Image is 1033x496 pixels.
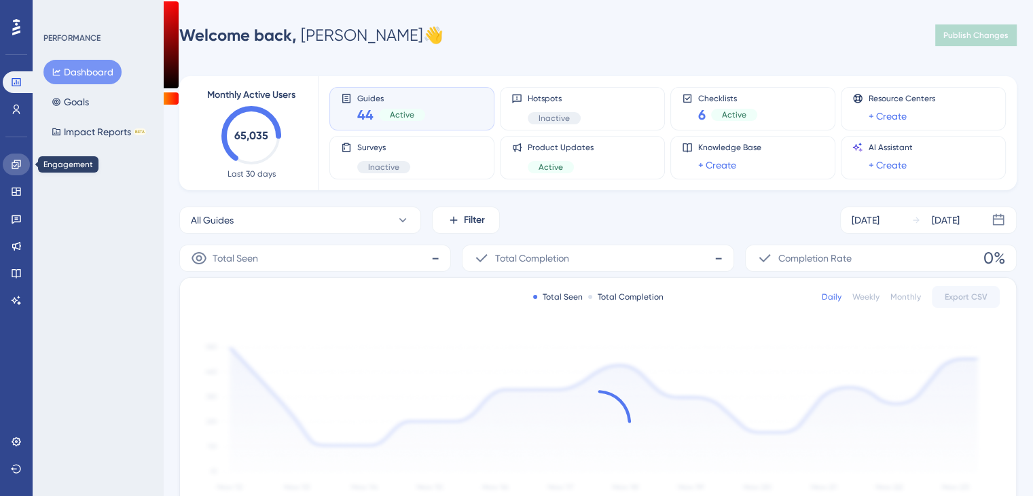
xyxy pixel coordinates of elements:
[43,33,101,43] div: PERFORMANCE
[134,128,146,135] div: BETA
[722,109,746,120] span: Active
[852,291,880,302] div: Weekly
[207,87,295,103] span: Monthly Active Users
[945,291,987,302] span: Export CSV
[357,142,410,153] span: Surveys
[822,291,841,302] div: Daily
[714,247,723,269] span: -
[539,162,563,173] span: Active
[539,113,570,124] span: Inactive
[869,142,913,153] span: AI Assistant
[43,60,122,84] button: Dashboard
[698,142,761,153] span: Knowledge Base
[528,142,594,153] span: Product Updates
[869,157,907,173] a: + Create
[179,25,297,45] span: Welcome back,
[357,105,374,124] span: 44
[179,24,443,46] div: [PERSON_NAME] 👋
[869,93,935,104] span: Resource Centers
[179,207,421,234] button: All Guides
[191,212,234,228] span: All Guides
[869,108,907,124] a: + Create
[234,129,268,142] text: 65,035
[852,212,880,228] div: [DATE]
[698,93,757,103] span: Checklists
[368,162,399,173] span: Inactive
[935,24,1017,46] button: Publish Changes
[698,105,706,124] span: 6
[943,30,1009,41] span: Publish Changes
[932,212,960,228] div: [DATE]
[932,286,1000,308] button: Export CSV
[431,247,439,269] span: -
[588,291,664,302] div: Total Completion
[528,93,581,104] span: Hotspots
[533,291,583,302] div: Total Seen
[778,250,852,266] span: Completion Rate
[390,109,414,120] span: Active
[464,212,485,228] span: Filter
[890,291,921,302] div: Monthly
[432,207,500,234] button: Filter
[357,93,425,103] span: Guides
[495,250,569,266] span: Total Completion
[43,120,154,144] button: Impact ReportsBETA
[983,247,1005,269] span: 0%
[213,250,258,266] span: Total Seen
[43,90,97,114] button: Goals
[698,157,736,173] a: + Create
[228,169,276,179] span: Last 30 days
